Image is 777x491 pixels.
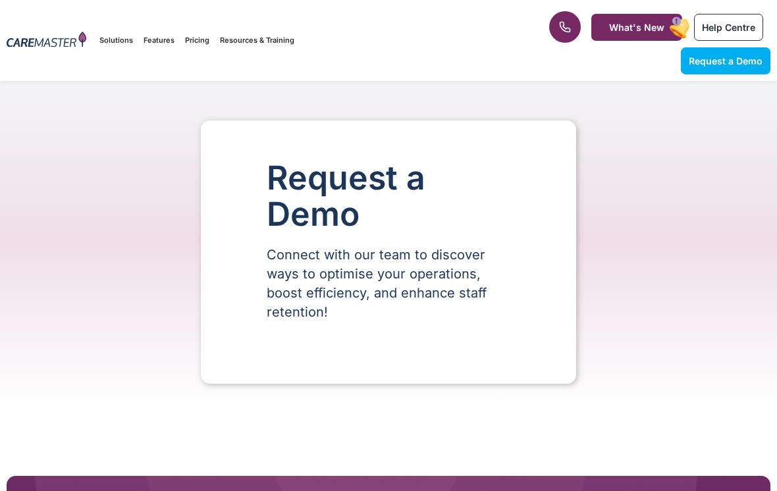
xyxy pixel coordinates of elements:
a: Resources & Training [220,18,294,63]
span: What's New [609,22,664,33]
p: Connect with our team to discover ways to optimise your operations, boost efficiency, and enhance... [267,245,510,322]
nav: Menu [99,18,496,63]
a: Features [144,18,174,63]
a: What's New [591,14,682,41]
h1: Request a Demo [267,160,510,232]
a: Solutions [99,18,133,63]
span: Request a Demo [689,55,763,66]
a: Help Centre [694,14,763,41]
span: Help Centre [702,22,755,33]
a: Pricing [185,18,209,63]
img: CareMaster Logo [7,32,86,49]
a: Request a Demo [681,47,770,74]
